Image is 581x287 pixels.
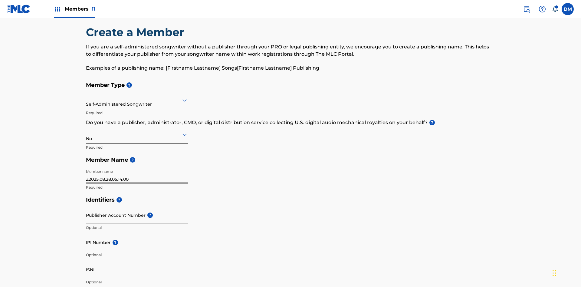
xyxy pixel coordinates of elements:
h5: Member Type [86,79,495,92]
h2: Create a Member [86,25,187,39]
p: Optional [86,225,188,230]
p: Examples of a publishing name: [Firstname Lastname] Songs[Firstname Lastname] Publishing [86,64,495,72]
span: Members [65,5,95,12]
p: Optional [86,279,188,285]
div: Notifications [552,6,558,12]
div: Self-Administered Songwriter [86,93,188,107]
p: Required [86,145,188,150]
h5: Identifiers [86,193,495,206]
h5: Member Name [86,153,495,167]
img: help [539,5,546,13]
span: ? [429,120,435,125]
span: ? [130,157,135,163]
p: Required [86,110,188,116]
img: Top Rightsholders [54,5,61,13]
p: If you are a self-administered songwriter without a publisher through your PRO or legal publishin... [86,43,495,58]
iframe: Chat Widget [551,258,581,287]
img: search [523,5,530,13]
div: Help [536,3,548,15]
p: Optional [86,252,188,258]
span: ? [113,240,118,245]
a: Public Search [520,3,533,15]
span: ? [117,197,122,203]
span: 11 [92,6,95,12]
div: No [86,127,188,142]
p: Required [86,185,188,190]
span: ? [126,82,132,88]
img: MLC Logo [7,5,31,13]
div: User Menu [562,3,574,15]
div: Drag [553,264,556,282]
span: ? [147,213,153,218]
p: Do you have a publisher, administrator, CMO, or digital distribution service collecting U.S. digi... [86,119,495,126]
